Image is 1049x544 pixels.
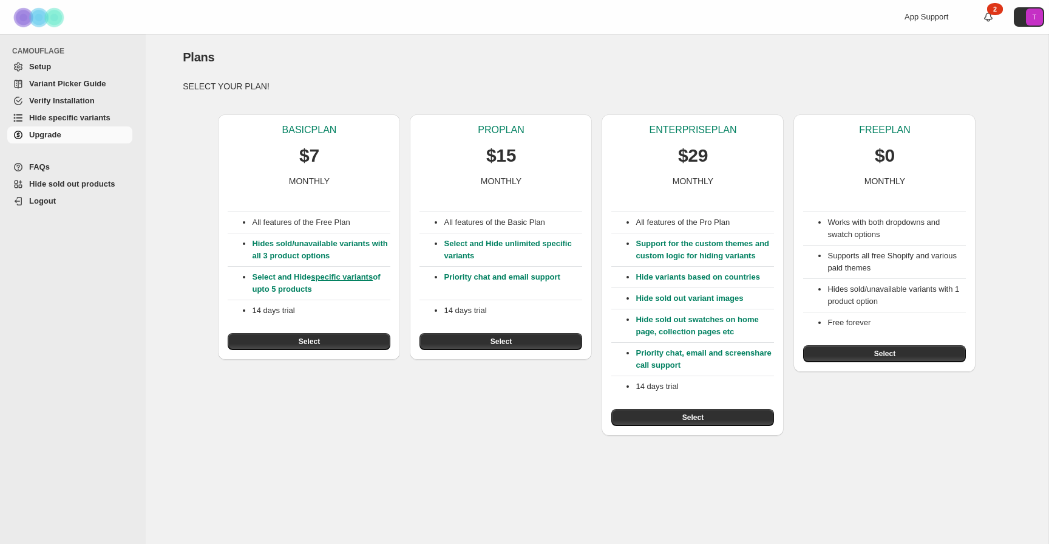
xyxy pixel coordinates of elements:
p: ENTERPRISE PLAN [649,124,736,136]
button: Select [228,333,390,350]
p: All features of the Basic Plan [444,216,582,229]
p: Priority chat and email support [444,271,582,295]
p: $15 [486,143,516,168]
p: 14 days trial [252,305,390,317]
button: Select [611,409,774,426]
span: Plans [183,50,214,64]
p: $7 [299,143,319,168]
p: MONTHLY [481,175,521,187]
p: Select and Hide unlimited specific variants [444,238,582,262]
p: Hide sold out variant images [636,292,774,305]
p: $0 [875,143,895,168]
span: Select [491,337,512,346]
a: Upgrade [7,126,132,143]
span: Select [874,349,895,359]
a: specific variants [311,272,373,281]
span: Select [682,413,704,422]
text: T [1033,13,1037,21]
a: Hide sold out products [7,176,132,193]
a: Variant Picker Guide [7,75,132,92]
p: BASIC PLAN [282,124,337,136]
span: Variant Picker Guide [29,79,106,88]
p: Hides sold/unavailable variants with all 3 product options [252,238,390,262]
li: Supports all free Shopify and various paid themes [827,250,966,274]
div: 2 [987,3,1003,15]
p: MONTHLY [864,175,905,187]
p: All features of the Pro Plan [636,216,774,229]
button: Select [419,333,582,350]
p: Hide variants based on countries [636,271,774,283]
p: PRO PLAN [478,124,524,136]
p: 14 days trial [444,305,582,317]
li: Free forever [827,317,966,329]
p: All features of the Free Plan [252,216,390,229]
p: MONTHLY [673,175,713,187]
span: Hide specific variants [29,113,110,122]
p: FREE PLAN [859,124,910,136]
a: Hide specific variants [7,109,132,126]
a: Logout [7,193,132,210]
a: Setup [7,58,132,75]
span: Select [299,337,320,346]
a: 2 [982,11,994,23]
p: MONTHLY [289,175,330,187]
p: Priority chat, email and screenshare call support [636,347,774,371]
p: $29 [678,143,708,168]
span: Avatar with initials T [1026,9,1043,26]
a: FAQs [7,159,132,176]
span: Setup [29,62,51,71]
p: Hide sold out swatches on home page, collection pages etc [636,314,774,338]
button: Select [803,345,966,362]
span: Hide sold out products [29,179,115,188]
p: Select and Hide of upto 5 products [252,271,390,295]
span: App Support [905,12,948,21]
li: Hides sold/unavailable variants with 1 product option [827,283,966,308]
span: FAQs [29,162,50,171]
span: CAMOUFLAGE [12,46,137,56]
span: Logout [29,196,56,205]
p: Support for the custom themes and custom logic for hiding variants [636,238,774,262]
img: Camouflage [10,1,70,34]
span: Upgrade [29,130,61,139]
p: SELECT YOUR PLAN! [183,80,1011,92]
button: Avatar with initials T [1014,7,1044,27]
a: Verify Installation [7,92,132,109]
li: Works with both dropdowns and swatch options [827,216,966,241]
p: 14 days trial [636,380,774,393]
span: Verify Installation [29,96,95,105]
